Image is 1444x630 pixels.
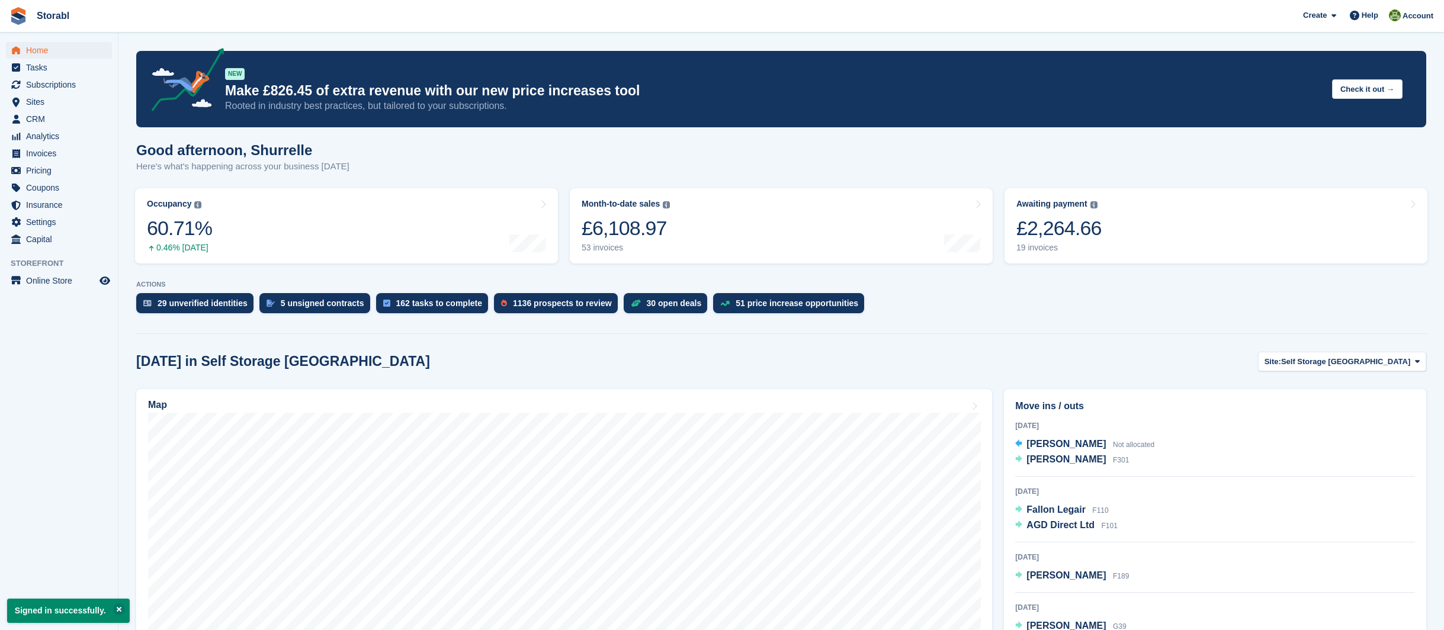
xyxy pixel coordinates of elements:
[267,300,275,307] img: contract_signature_icon-13c848040528278c33f63329250d36e43548de30e8caae1d1a13099fd9432cc5.svg
[7,599,130,623] p: Signed in successfully.
[26,197,97,213] span: Insurance
[6,145,112,162] a: menu
[1026,439,1106,449] span: [PERSON_NAME]
[1015,552,1415,562] div: [DATE]
[1026,504,1086,515] span: Fallon Legair
[136,142,349,158] h1: Good afternoon, Shurrelle
[1015,568,1129,584] a: [PERSON_NAME] F189
[1389,9,1401,21] img: Shurrelle Harrington
[1113,441,1154,449] span: Not allocated
[1015,602,1415,613] div: [DATE]
[136,281,1426,288] p: ACTIONS
[1015,486,1415,497] div: [DATE]
[376,293,495,319] a: 162 tasks to complete
[259,293,376,319] a: 5 unsigned contracts
[6,231,112,247] a: menu
[6,128,112,144] a: menu
[143,300,152,307] img: verify_identity-adf6edd0f0f0b5bbfe63781bf79b02c33cf7c696d77639b501bdc392416b5a36.svg
[136,293,259,319] a: 29 unverified identities
[6,42,112,59] a: menu
[281,298,364,308] div: 5 unsigned contracts
[1092,506,1108,515] span: F110
[6,76,112,93] a: menu
[98,274,112,288] a: Preview store
[26,214,97,230] span: Settings
[582,216,670,240] div: £6,108.97
[148,400,167,410] h2: Map
[9,7,27,25] img: stora-icon-8386f47178a22dfd0bd8f6a31ec36ba5ce8667c1dd55bd0f319d3a0aa187defe.svg
[6,179,112,196] a: menu
[1005,188,1427,263] a: Awaiting payment £2,264.66 19 invoices
[1015,518,1117,533] a: AGD Direct Ltd F101
[1101,522,1117,530] span: F101
[720,301,730,306] img: price_increase_opportunities-93ffe204e8149a01c8c9dc8f82e8f89637d9d84a8eef4429ea346261dce0b2c0.svg
[736,298,858,308] div: 51 price increase opportunities
[1015,503,1108,518] a: Fallon Legair F110
[26,145,97,162] span: Invoices
[1113,456,1129,464] span: F301
[26,42,97,59] span: Home
[158,298,248,308] div: 29 unverified identities
[6,111,112,127] a: menu
[513,298,612,308] div: 1136 prospects to review
[6,272,112,289] a: menu
[631,299,641,307] img: deal-1b604bf984904fb50ccaf53a9ad4b4a5d6e5aea283cecdc64d6e3604feb123c2.svg
[501,300,507,307] img: prospect-51fa495bee0391a8d652442698ab0144808aea92771e9ea1ae160a38d050c398.svg
[1016,216,1102,240] div: £2,264.66
[225,82,1323,99] p: Make £826.45 of extra revenue with our new price increases tool
[26,162,97,179] span: Pricing
[142,48,224,115] img: price-adjustments-announcement-icon-8257ccfd72463d97f412b2fc003d46551f7dbcb40ab6d574587a9cd5c0d94...
[6,214,112,230] a: menu
[1281,356,1410,368] span: Self Storage [GEOGRAPHIC_DATA]
[624,293,714,319] a: 30 open deals
[147,243,212,253] div: 0.46% [DATE]
[1332,79,1403,99] button: Check it out →
[1403,10,1433,22] span: Account
[1026,520,1095,530] span: AGD Direct Ltd
[135,188,558,263] a: Occupancy 60.71% 0.46% [DATE]
[570,188,993,263] a: Month-to-date sales £6,108.97 53 invoices
[32,6,74,25] a: Storabl
[1015,452,1129,468] a: [PERSON_NAME] F301
[1015,399,1415,413] h2: Move ins / outs
[26,94,97,110] span: Sites
[6,59,112,76] a: menu
[6,162,112,179] a: menu
[136,353,430,369] h2: [DATE] in Self Storage [GEOGRAPHIC_DATA]
[1016,243,1102,253] div: 19 invoices
[1303,9,1327,21] span: Create
[663,201,670,208] img: icon-info-grey-7440780725fd019a000dd9b08b2336e03edf1995a4989e88bcd33f0948082b44.svg
[582,243,670,253] div: 53 invoices
[1015,420,1415,431] div: [DATE]
[1090,201,1098,208] img: icon-info-grey-7440780725fd019a000dd9b08b2336e03edf1995a4989e88bcd33f0948082b44.svg
[1026,454,1106,464] span: [PERSON_NAME]
[136,160,349,173] p: Here's what's happening across your business [DATE]
[1113,572,1129,580] span: F189
[1016,199,1087,209] div: Awaiting payment
[494,293,624,319] a: 1136 prospects to review
[147,199,191,209] div: Occupancy
[1258,352,1426,371] button: Site: Self Storage [GEOGRAPHIC_DATA]
[194,201,201,208] img: icon-info-grey-7440780725fd019a000dd9b08b2336e03edf1995a4989e88bcd33f0948082b44.svg
[1362,9,1378,21] span: Help
[26,179,97,196] span: Coupons
[713,293,870,319] a: 51 price increase opportunities
[6,197,112,213] a: menu
[11,258,118,269] span: Storefront
[225,99,1323,112] p: Rooted in industry best practices, but tailored to your subscriptions.
[6,94,112,110] a: menu
[26,231,97,247] span: Capital
[1015,437,1154,452] a: [PERSON_NAME] Not allocated
[26,111,97,127] span: CRM
[1265,356,1281,368] span: Site:
[26,128,97,144] span: Analytics
[383,300,390,307] img: task-75834270c22a3079a89374b754ae025e5fb1db73e45f91037f5363f120a921f8.svg
[225,68,245,80] div: NEW
[1026,570,1106,580] span: [PERSON_NAME]
[26,59,97,76] span: Tasks
[26,272,97,289] span: Online Store
[396,298,483,308] div: 162 tasks to complete
[647,298,702,308] div: 30 open deals
[26,76,97,93] span: Subscriptions
[147,216,212,240] div: 60.71%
